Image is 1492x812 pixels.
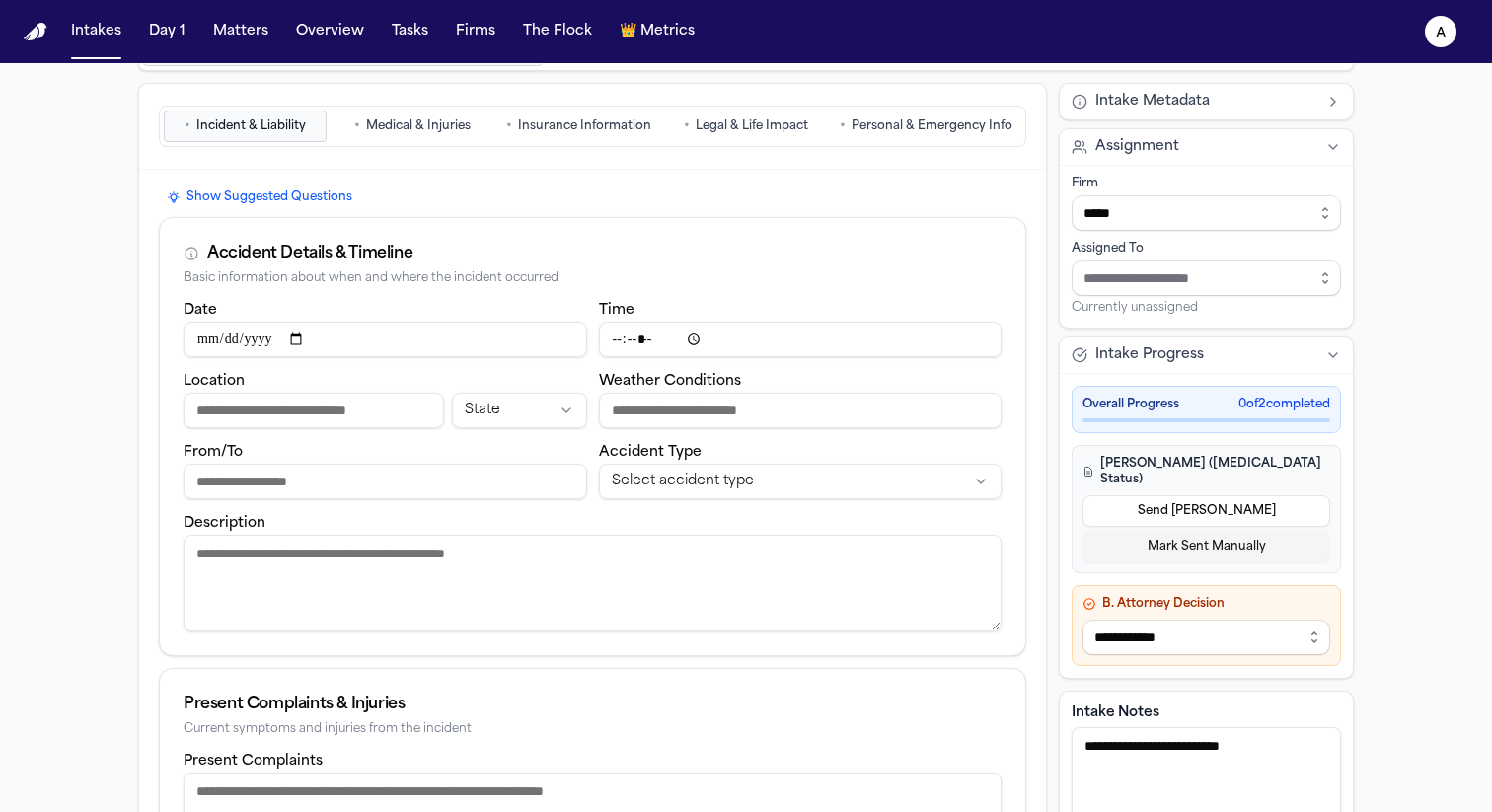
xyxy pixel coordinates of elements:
button: Go to Medical & Injuries [331,111,493,142]
span: Intake Progress [1095,345,1204,365]
img: Finch Logo [24,23,47,41]
span: • [840,116,846,136]
label: Date [184,303,217,318]
div: Basic information about when and where the incident occurred [184,271,1002,286]
div: Current symptoms and injuries from the incident [184,722,1002,737]
button: Go to Personal & Emergency Info [831,111,1021,142]
button: Tasks [384,14,436,49]
button: Day 1 [141,14,193,49]
span: Assignment [1095,137,1179,157]
button: Intake Metadata [1060,84,1353,119]
span: Personal & Emergency Info [852,118,1012,134]
span: Incident & Liability [196,118,306,134]
label: Time [599,303,634,318]
label: Description [184,516,265,531]
button: Mark Sent Manually [1082,531,1330,562]
div: Firm [1072,176,1341,191]
button: Matters [205,14,276,49]
button: Send [PERSON_NAME] [1082,495,1330,527]
span: • [684,116,690,136]
span: Currently unassigned [1072,300,1198,316]
button: Go to Legal & Life Impact [664,111,827,142]
h4: B. Attorney Decision [1082,596,1330,612]
textarea: Incident description [184,535,1002,631]
input: Assign to staff member [1072,260,1341,296]
input: Weather conditions [599,393,1003,428]
label: Accident Type [599,445,702,460]
span: Insurance Information [518,118,651,134]
label: Present Complaints [184,754,323,769]
a: Home [24,23,47,41]
label: From/To [184,445,243,460]
span: 0 of 2 completed [1238,397,1330,412]
button: The Flock [515,14,600,49]
div: Present Complaints & Injuries [184,693,1002,716]
button: Show Suggested Questions [159,185,360,209]
div: Assigned To [1072,241,1341,257]
label: Intake Notes [1072,703,1341,723]
input: Select firm [1072,195,1341,231]
input: Incident time [599,322,1003,357]
button: Incident state [452,393,586,428]
span: Legal & Life Impact [696,118,808,134]
button: Go to Incident & Liability [164,111,327,142]
button: Intakes [63,14,129,49]
label: Weather Conditions [599,374,741,389]
div: Accident Details & Timeline [207,242,412,265]
span: • [354,116,360,136]
button: Assignment [1060,129,1353,165]
span: • [506,116,512,136]
span: Overall Progress [1082,397,1179,412]
button: Firms [448,14,503,49]
input: Incident location [184,393,444,428]
span: Medical & Injuries [366,118,471,134]
h4: [PERSON_NAME] ([MEDICAL_DATA] Status) [1082,456,1330,487]
span: • [185,116,190,136]
button: Intake Progress [1060,337,1353,373]
button: Overview [288,14,372,49]
button: Go to Insurance Information [497,111,660,142]
span: Intake Metadata [1095,92,1210,111]
input: Incident date [184,322,587,357]
button: crownMetrics [612,14,703,49]
input: From/To destination [184,464,587,499]
label: Location [184,374,245,389]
